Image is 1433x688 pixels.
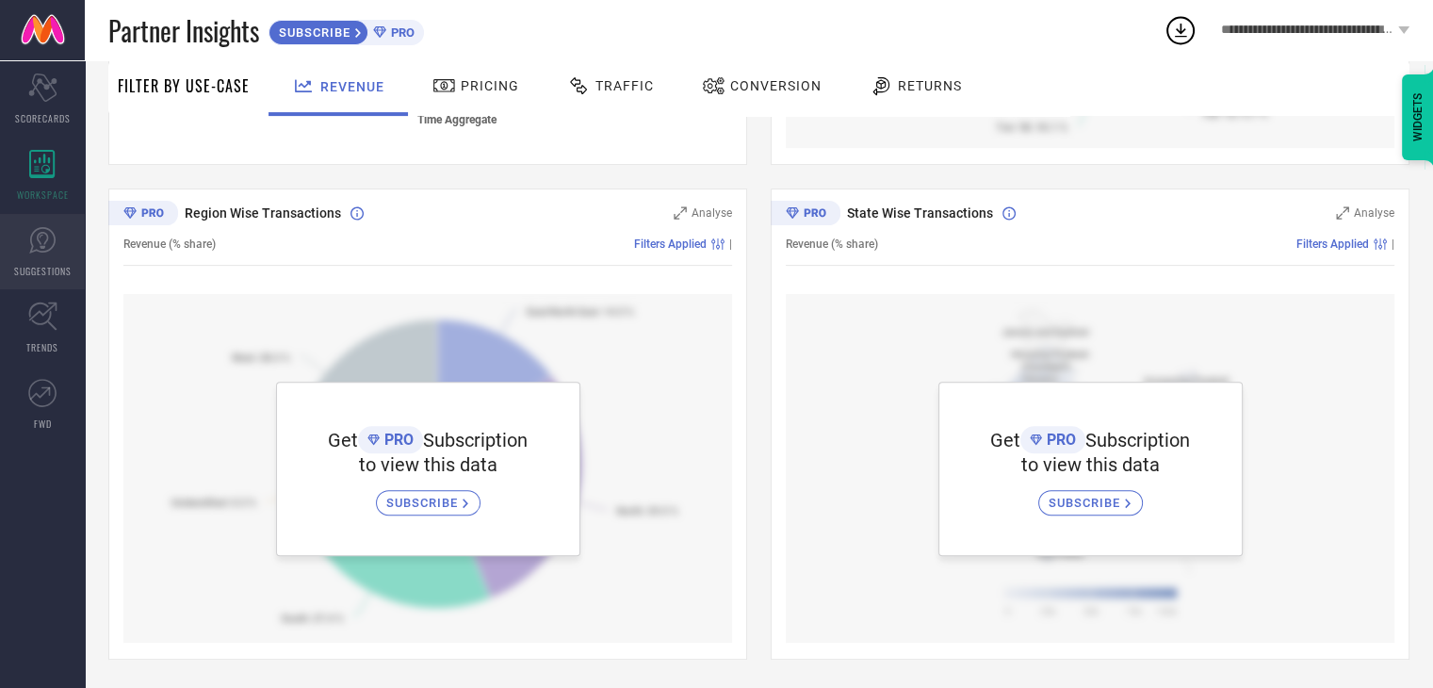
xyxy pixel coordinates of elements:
[269,25,355,40] span: SUBSCRIBE
[26,340,58,354] span: TRENDS
[380,431,414,449] span: PRO
[730,78,822,93] span: Conversion
[269,15,424,45] a: SUBSCRIBEPRO
[461,78,519,93] span: Pricing
[771,201,840,229] div: Premium
[108,11,259,50] span: Partner Insights
[1392,238,1394,251] span: |
[15,111,71,125] span: SCORECARDS
[634,238,707,251] span: Filters Applied
[386,496,463,510] span: SUBSCRIBE
[1049,496,1125,510] span: SUBSCRIBE
[729,238,732,251] span: |
[1164,13,1197,47] div: Open download list
[423,429,528,451] span: Subscription
[123,238,216,251] span: Revenue (% share)
[17,188,69,202] span: WORKSPACE
[108,201,178,229] div: Premium
[386,25,415,40] span: PRO
[328,429,358,451] span: Get
[786,238,878,251] span: Revenue (% share)
[14,264,72,278] span: SUGGESTIONS
[417,113,497,126] tspan: Time Aggregate
[118,74,250,97] span: Filter By Use-Case
[674,206,687,220] svg: Zoom
[34,417,52,431] span: FWD
[1354,206,1394,220] span: Analyse
[1085,429,1190,451] span: Subscription
[595,78,654,93] span: Traffic
[320,79,384,94] span: Revenue
[898,78,962,93] span: Returns
[1038,476,1143,516] a: SUBSCRIBE
[1042,431,1076,449] span: PRO
[1296,238,1369,251] span: Filters Applied
[359,453,497,476] span: to view this data
[1336,206,1349,220] svg: Zoom
[692,206,732,220] span: Analyse
[847,205,993,221] span: State Wise Transactions
[990,429,1020,451] span: Get
[185,205,341,221] span: Region Wise Transactions
[376,476,480,516] a: SUBSCRIBE
[1021,453,1160,476] span: to view this data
